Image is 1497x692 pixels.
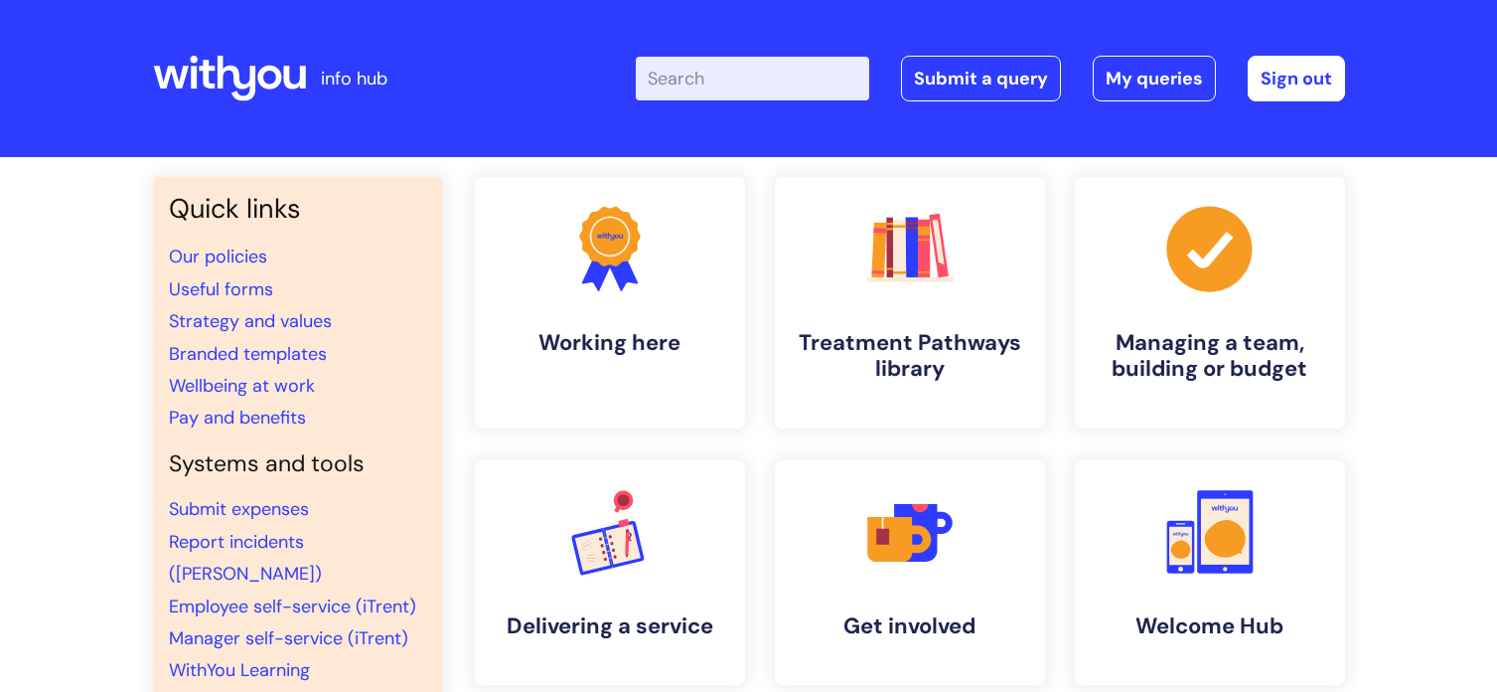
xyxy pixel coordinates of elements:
a: Strategy and values [169,309,332,333]
a: Report incidents ([PERSON_NAME]) [169,530,322,586]
h4: Working here [491,330,729,356]
h4: Systems and tools [169,450,427,478]
div: | - [636,56,1345,101]
h4: Welcome Hub [1091,613,1329,639]
a: Employee self-service (iTrent) [169,595,416,618]
a: Manager self-service (iTrent) [169,626,408,650]
a: Useful forms [169,277,273,301]
h4: Delivering a service [491,613,729,639]
a: Delivering a service [475,460,745,685]
a: Branded templates [169,342,327,366]
a: Get involved [775,460,1045,685]
p: info hub [321,63,387,94]
h3: Quick links [169,193,427,225]
a: Welcome Hub [1075,460,1345,685]
a: Managing a team, building or budget [1075,177,1345,429]
input: Search [636,57,869,100]
a: Pay and benefits [169,406,306,430]
h4: Managing a team, building or budget [1091,330,1329,383]
a: Submit expenses [169,497,309,521]
a: Sign out [1248,56,1345,101]
a: WithYou Learning [169,658,310,682]
a: Our policies [169,245,267,268]
a: My queries [1093,56,1216,101]
h4: Treatment Pathways library [791,330,1029,383]
h4: Get involved [791,613,1029,639]
a: Treatment Pathways library [775,177,1045,429]
a: Working here [475,177,745,429]
a: Wellbeing at work [169,374,315,398]
a: Submit a query [901,56,1061,101]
